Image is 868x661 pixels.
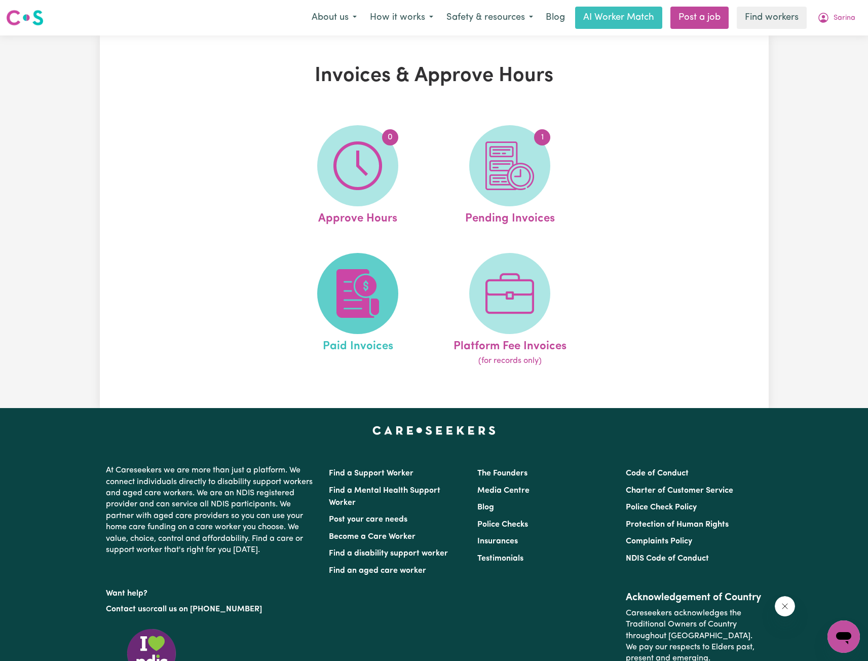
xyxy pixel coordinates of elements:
[626,555,709,563] a: NDIS Code of Conduct
[477,503,494,511] a: Blog
[106,605,146,613] a: Contact us
[626,521,729,529] a: Protection of Human Rights
[827,620,860,653] iframe: Button to launch messaging window
[6,7,61,15] span: Need any help?
[626,503,697,511] a: Police Check Policy
[285,253,431,368] a: Paid Invoices
[106,600,317,619] p: or
[372,426,496,434] a: Careseekers home page
[540,7,571,29] a: Blog
[106,461,317,560] p: At Careseekers we are more than just a platform. We connect individuals directly to disability su...
[626,537,692,545] a: Complaints Policy
[626,592,762,604] h2: Acknowledgement of Country
[440,7,540,28] button: Safety & resources
[477,555,523,563] a: Testimonials
[285,125,431,228] a: Approve Hours
[811,7,862,28] button: My Account
[6,6,44,29] a: Careseekers logo
[477,537,518,545] a: Insurances
[329,533,416,541] a: Become a Care Worker
[477,469,527,478] a: The Founders
[477,487,530,495] a: Media Centre
[670,7,729,29] a: Post a job
[465,206,555,228] span: Pending Invoices
[775,596,795,616] iframe: Close message
[626,469,689,478] a: Code of Conduct
[329,549,448,558] a: Find a disability support worker
[737,7,807,29] a: Find workers
[305,7,363,28] button: About us
[575,7,662,29] a: AI Worker Match
[437,125,583,228] a: Pending Invoices
[154,605,262,613] a: call us on [PHONE_NUMBER]
[329,516,407,524] a: Post your care needs
[329,469,413,478] a: Find a Support Worker
[454,334,567,355] span: Platform Fee Invoices
[6,9,44,27] img: Careseekers logo
[478,355,542,367] span: (for records only)
[534,129,550,145] span: 1
[217,64,651,88] h1: Invoices & Approve Hours
[363,7,440,28] button: How it works
[329,487,440,507] a: Find a Mental Health Support Worker
[477,521,528,529] a: Police Checks
[106,584,317,599] p: Want help?
[318,206,397,228] span: Approve Hours
[382,129,398,145] span: 0
[437,253,583,368] a: Platform Fee Invoices(for records only)
[323,334,393,355] span: Paid Invoices
[329,567,426,575] a: Find an aged care worker
[626,487,733,495] a: Charter of Customer Service
[834,13,855,24] span: Sarina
